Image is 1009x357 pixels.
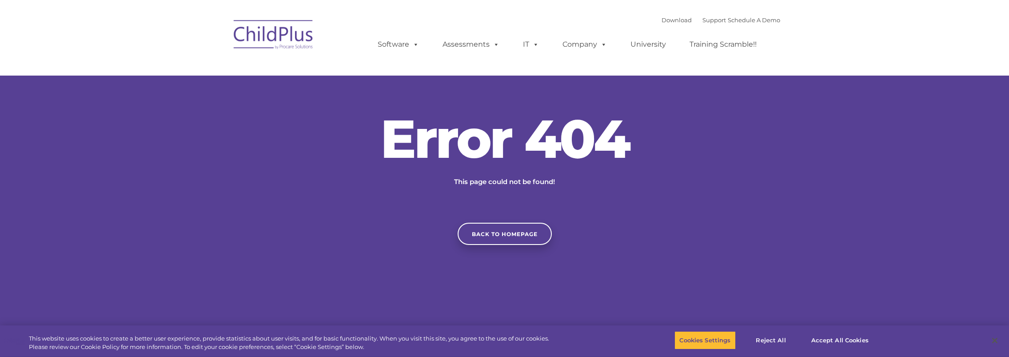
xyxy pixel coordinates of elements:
a: Back to homepage [458,223,552,245]
h2: Error 404 [371,112,638,165]
a: Company [554,36,616,53]
p: This page could not be found! [411,176,598,187]
a: Schedule A Demo [728,16,780,24]
a: Download [662,16,692,24]
a: University [622,36,675,53]
button: Close [985,331,1005,350]
button: Cookies Settings [674,331,735,350]
font: | [662,16,780,24]
a: Support [702,16,726,24]
img: ChildPlus by Procare Solutions [229,14,318,58]
a: Software [369,36,428,53]
a: Assessments [434,36,508,53]
button: Accept All Cookies [806,331,873,350]
a: Training Scramble!! [681,36,766,53]
div: This website uses cookies to create a better user experience, provide statistics about user visit... [29,334,555,352]
button: Reject All [743,331,799,350]
a: IT [514,36,548,53]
